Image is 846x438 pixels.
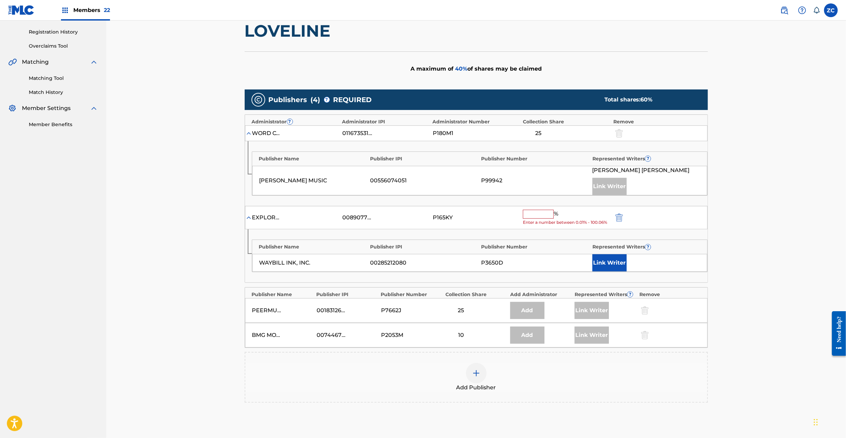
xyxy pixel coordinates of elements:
div: Remove [639,291,701,298]
div: Represented Writers [592,155,700,162]
span: Matching [22,58,49,66]
span: Member Settings [22,104,71,112]
div: Publisher IPI [370,243,478,251]
a: Match History [29,89,98,96]
div: Collection Share [523,118,610,125]
span: ? [324,97,330,102]
div: Publisher Number [481,243,589,251]
img: Top Rightsholders [61,6,69,14]
a: Public Search [777,3,791,17]
span: Enter a number between 0.01% - 100.06% [523,219,610,226]
div: 00556074051 [370,177,478,185]
div: Represented Writers [575,291,636,298]
div: Administrator IPI [342,118,429,125]
span: ? [645,156,651,161]
div: Publisher Name [259,243,367,251]
iframe: Chat Widget [812,405,846,438]
span: [PERSON_NAME] [PERSON_NAME] [592,166,690,174]
div: 00285212080 [370,259,478,267]
img: publishers [254,96,262,104]
img: Matching [8,58,17,66]
img: Member Settings [8,104,16,112]
div: Publisher IPI [316,291,378,298]
div: Notifications [813,7,820,14]
img: add [472,369,480,377]
span: Members [73,6,110,14]
div: Publisher Number [381,291,442,298]
span: Add Publisher [456,384,496,392]
span: 60 % [641,96,653,103]
iframe: Resource Center [827,306,846,361]
span: % [554,210,560,219]
div: Publisher Number [481,155,589,162]
img: expand-cell-toggle [245,130,252,137]
span: Publishers [269,95,307,105]
div: Publisher Name [252,291,313,298]
button: Link Writer [592,254,627,271]
div: Add Administrator [510,291,572,298]
div: Represented Writers [592,243,700,251]
img: expand-cell-toggle [245,214,252,221]
div: Remove [614,118,701,125]
div: P3650D [481,259,589,267]
span: ? [287,119,293,124]
span: ( 4 ) [311,95,320,105]
div: Collection Share [445,291,507,298]
a: Registration History [29,28,98,36]
div: Total shares: [604,96,694,104]
img: 12a2ab48e56ec057fbd8.svg [615,214,623,222]
div: [PERSON_NAME] MUSIC [259,177,367,185]
a: Member Benefits [29,121,98,128]
div: User Menu [824,3,838,17]
div: Administrator [252,118,339,125]
div: A maximum of of shares may be claimed [245,51,708,86]
span: 40 % [455,65,467,72]
div: Publisher IPI [370,155,478,162]
div: Publisher Name [259,155,367,162]
div: Administrator Number [433,118,520,125]
div: WAYBILL INK, INC. [259,259,367,267]
span: ? [627,292,633,297]
img: MLC Logo [8,5,35,15]
img: expand [90,104,98,112]
h1: LOVELINE [245,21,708,41]
a: Matching Tool [29,75,98,82]
div: P99942 [481,177,589,185]
img: expand [90,58,98,66]
img: search [780,6,788,14]
span: ? [645,244,651,250]
img: help [798,6,806,14]
div: Help [795,3,809,17]
a: Overclaims Tool [29,42,98,50]
span: 22 [104,7,110,13]
span: REQUIRED [333,95,372,105]
div: Drag [814,412,818,433]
